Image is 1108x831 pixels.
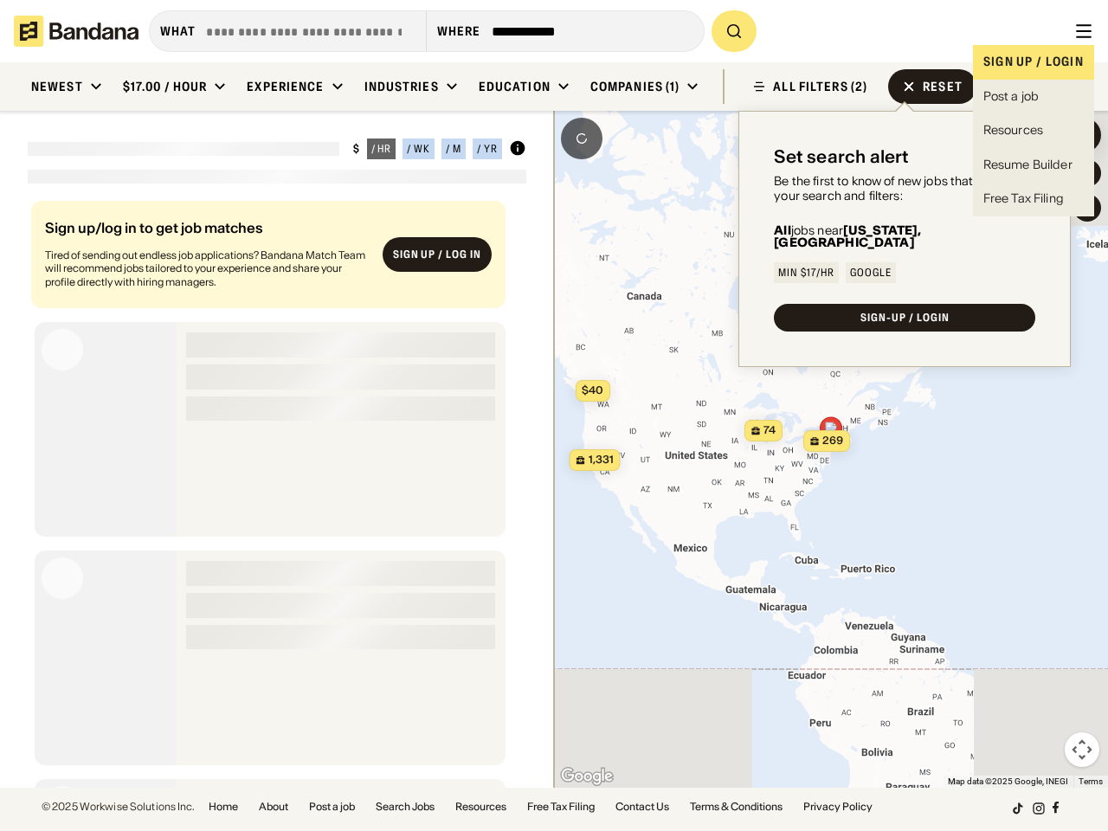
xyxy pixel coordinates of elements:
span: Map data ©2025 Google, INEGI [948,776,1068,786]
div: Post a job [983,88,1039,106]
div: Min $17/hr [778,267,834,278]
div: Companies (1) [590,79,680,94]
span: 269 [822,434,843,448]
div: Education [479,79,551,94]
a: Privacy Policy [803,802,873,812]
a: Free Tax Filing [973,182,1094,216]
div: Be the first to know of new jobs that match your search and filters: [774,174,1035,203]
div: / m [446,144,461,154]
a: Terms & Conditions [690,802,783,812]
a: Open this area in Google Maps (opens a new window) [558,765,615,788]
b: [US_STATE], [GEOGRAPHIC_DATA] [774,222,921,250]
div: Resources [983,122,1043,139]
div: what [160,23,196,39]
b: All [774,222,790,238]
div: Tired of sending out endless job applications? Bandana Match Team will recommend jobs tailored to... [45,248,369,289]
div: Google [850,267,892,278]
a: Post a job [309,802,355,812]
div: Sign up / Log in [393,248,481,261]
img: Google [558,765,615,788]
a: About [259,802,288,812]
div: Free Tax Filing [983,190,1064,208]
div: SIGN-UP / LOGIN [860,312,949,323]
a: Free Tax Filing [527,802,595,812]
div: $ [353,142,360,156]
div: Set search alert [774,146,909,167]
div: Where [437,23,481,39]
span: 74 [763,423,776,438]
div: Industries [364,79,439,94]
div: jobs near [774,224,1035,248]
div: Reset [923,81,963,93]
button: Map camera controls [1065,732,1099,767]
a: Home [209,802,238,812]
div: $17.00 / hour [123,79,208,94]
div: Newest [31,79,83,94]
a: Post a job [973,80,1094,114]
div: / hr [371,144,392,154]
div: / wk [407,144,430,154]
a: Terms (opens in new tab) [1079,776,1103,786]
a: Resume Builder [973,148,1094,183]
span: 1,331 [589,453,614,467]
span: $40 [582,383,603,396]
div: / yr [477,144,498,154]
div: Sign up / login [973,45,1094,80]
div: grid [28,194,526,788]
a: Resources [973,113,1094,148]
a: Resources [455,802,506,812]
div: © 2025 Workwise Solutions Inc. [42,802,195,812]
img: Bandana logotype [14,16,138,47]
div: Resume Builder [983,157,1073,174]
div: Experience [247,79,324,94]
a: Contact Us [615,802,669,812]
div: Sign up/log in to get job matches [45,221,369,248]
a: Search Jobs [376,802,435,812]
div: ALL FILTERS (2) [773,81,867,93]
